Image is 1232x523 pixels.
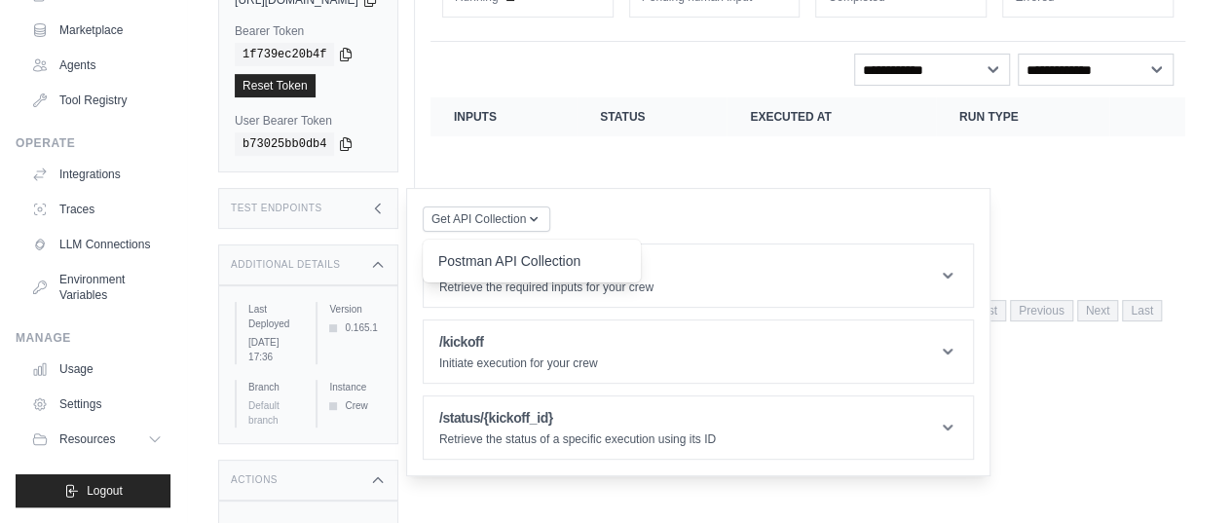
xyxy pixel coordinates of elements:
[235,113,382,129] label: User Bearer Token
[936,97,1109,136] th: Run Type
[248,400,280,426] span: Default branch
[87,483,123,499] span: Logout
[248,302,300,331] label: Last Deployed
[439,332,598,352] h1: /kickoff
[235,74,316,97] a: Reset Token
[231,203,322,214] h3: Test Endpoints
[231,474,278,486] h3: Actions
[1010,300,1073,321] span: Previous
[248,380,300,394] label: Branch
[438,251,625,271] div: Postman API Collection
[23,354,170,385] a: Usage
[23,264,170,311] a: Environment Variables
[1122,300,1162,321] span: Last
[23,194,170,225] a: Traces
[16,474,170,507] button: Logout
[23,389,170,420] a: Settings
[248,337,279,362] time: August 27, 2025 at 17:36 IST
[23,229,170,260] a: LLM Connections
[329,398,381,413] div: Crew
[431,211,526,227] span: Get API Collection
[16,135,170,151] div: Operate
[966,300,1162,321] nav: Pagination
[23,85,170,116] a: Tool Registry
[23,15,170,46] a: Marketplace
[59,431,115,447] span: Resources
[235,132,334,156] code: b73025bb0db4
[430,97,577,136] th: Inputs
[329,320,381,335] div: 0.165.1
[577,97,727,136] th: Status
[23,159,170,190] a: Integrations
[23,50,170,81] a: Agents
[329,302,381,317] label: Version
[1135,430,1232,523] iframe: Chat Widget
[16,330,170,346] div: Manage
[1077,300,1119,321] span: Next
[430,97,1185,334] section: Crew executions table
[235,23,382,39] label: Bearer Token
[423,206,550,232] button: Get API Collection
[235,43,334,66] code: 1f739ec20b4f
[439,355,598,371] p: Initiate execution for your crew
[439,408,716,428] h1: /status/{kickoff_id}
[423,240,641,282] div: Get API Collection
[23,424,170,455] button: Resources
[329,380,381,394] label: Instance
[439,280,653,295] p: Retrieve the required inputs for your crew
[231,259,340,271] h3: Additional Details
[439,431,716,447] p: Retrieve the status of a specific execution using its ID
[727,97,936,136] th: Executed at
[721,183,894,210] p: No executions found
